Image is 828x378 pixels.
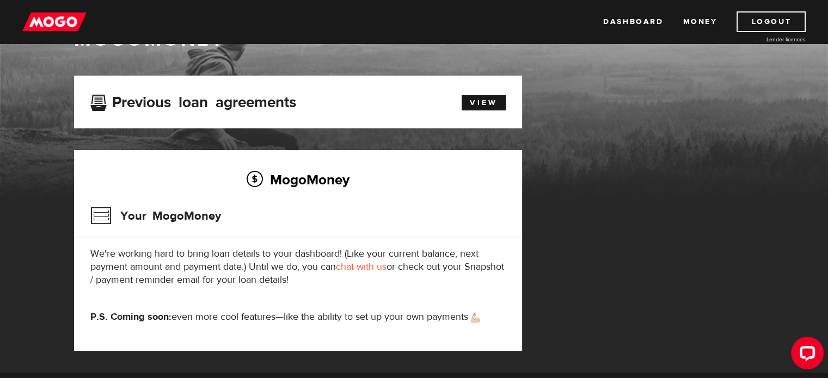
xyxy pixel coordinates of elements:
a: Lender licences [724,35,806,44]
a: Dashboard [603,11,663,32]
p: even more cool features—like the ability to set up your own payments [90,311,506,324]
iframe: LiveChat chat widget [782,332,828,378]
h3: Previous loan agreements [90,94,296,108]
a: View [462,95,506,110]
img: mogo_logo-11ee424be714fa7cbb0f0f49df9e16ec.png [22,11,87,32]
a: Logout [737,11,806,32]
a: Money [683,11,717,32]
a: chat with us [336,261,387,273]
h1: MogoMoney [74,28,755,51]
h3: Your MogoMoney [90,202,221,230]
h2: MogoMoney [90,168,506,191]
strong: P.S. Coming soon: [90,311,171,323]
img: strong arm emoji [471,313,480,323]
p: We're working hard to bring loan details to your dashboard! (Like your current balance, next paym... [90,247,506,287]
